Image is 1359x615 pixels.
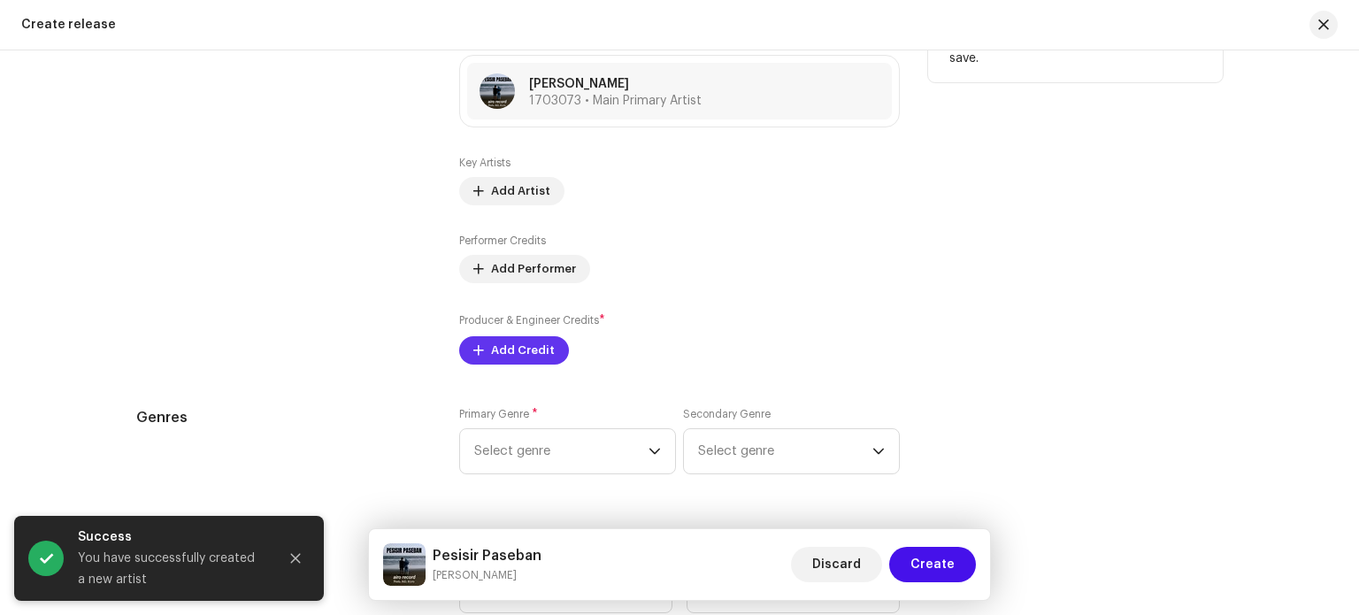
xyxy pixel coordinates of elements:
[491,251,576,287] span: Add Performer
[474,429,649,473] span: Select genre
[459,407,538,421] label: Primary Genre
[889,547,976,582] button: Create
[791,547,882,582] button: Discard
[491,333,555,368] span: Add Credit
[433,566,541,584] small: Pesisir Paseban
[459,177,564,205] button: Add Artist
[459,336,569,365] button: Add Credit
[529,75,702,94] p: [PERSON_NAME]
[683,407,771,421] label: Secondary Genre
[459,255,590,283] button: Add Performer
[459,315,599,326] small: Producer & Engineer Credits
[383,543,426,586] img: eefbd608-4be5-4bdd-81c2-82ab2b1d871f
[812,547,861,582] span: Discard
[491,173,550,209] span: Add Artist
[459,234,546,248] label: Performer Credits
[910,547,955,582] span: Create
[529,95,702,107] span: 1703073 • Main Primary Artist
[78,548,264,590] div: You have successfully created a new artist
[278,541,313,576] button: Close
[480,73,515,109] img: c2db63cd-a9f3-44e7-84e7-b1174d075478
[459,156,511,170] label: Key Artists
[698,429,872,473] span: Select genre
[649,429,661,473] div: dropdown trigger
[872,429,885,473] div: dropdown trigger
[78,527,264,548] div: Success
[433,545,541,566] h5: Pesisir Paseban
[136,407,431,428] h5: Genres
